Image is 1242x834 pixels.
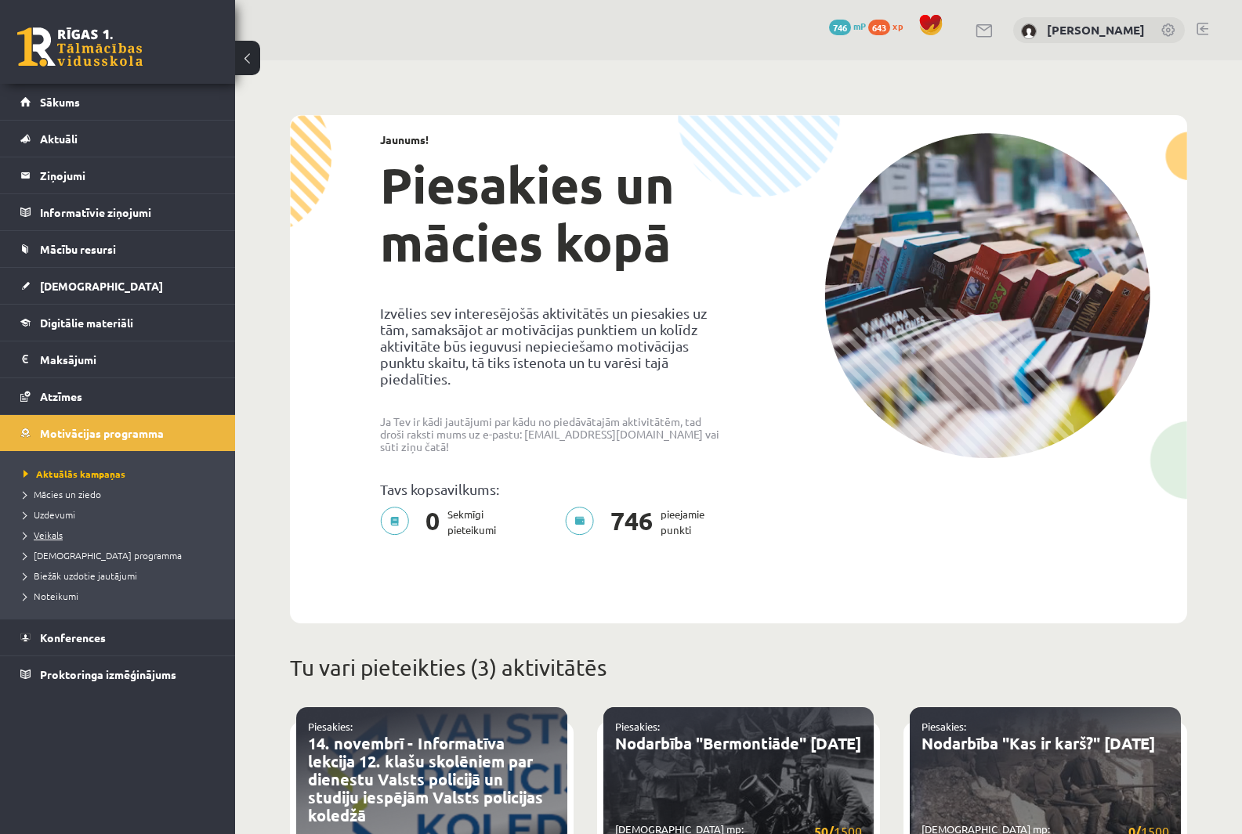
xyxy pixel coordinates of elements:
a: Sākums [20,84,215,120]
h1: Piesakies un mācies kopā [380,156,727,272]
a: Biežāk uzdotie jautājumi [24,569,219,583]
span: Noteikumi [24,590,78,602]
a: [DEMOGRAPHIC_DATA] programma [24,548,219,562]
strong: Jaunums! [380,132,429,146]
a: Proktoringa izmēģinājums [20,656,215,692]
span: Mācies un ziedo [24,488,101,500]
a: Veikals [24,528,219,542]
span: xp [893,20,903,32]
span: Mācību resursi [40,242,116,256]
span: Sākums [40,95,80,109]
legend: Informatīvie ziņojumi [40,194,215,230]
span: [DEMOGRAPHIC_DATA] [40,279,163,293]
legend: Ziņojumi [40,157,215,193]
a: Piesakies: [308,720,353,733]
a: Digitālie materiāli [20,305,215,341]
a: Motivācijas programma [20,415,215,451]
a: Piesakies: [922,720,966,733]
span: Digitālie materiāli [40,316,133,330]
a: 746 mP [829,20,866,32]
a: Noteikumi [24,589,219,603]
span: Konferences [40,630,106,644]
span: Veikals [24,529,63,541]
span: 643 [868,20,890,35]
a: Atzīmes [20,378,215,414]
a: Nodarbība "Bermontiāde" [DATE] [615,733,861,753]
a: Piesakies: [615,720,660,733]
span: Atzīmes [40,389,82,403]
span: mP [853,20,866,32]
a: Ziņojumi [20,157,215,193]
a: [PERSON_NAME] [1047,22,1145,38]
a: Aktuālās kampaņas [24,467,219,481]
p: Ja Tev ir kādi jautājumi par kādu no piedāvātajām aktivitātēm, tad droši raksti mums uz e-pastu: ... [380,415,727,453]
a: 643 xp [868,20,911,32]
span: Uzdevumi [24,508,75,521]
a: Konferences [20,619,215,655]
span: 746 [603,507,661,538]
span: Biežāk uzdotie jautājumi [24,569,137,582]
a: Aktuāli [20,121,215,157]
a: Mācies un ziedo [24,487,219,501]
span: 0 [418,507,447,538]
p: Tavs kopsavilkums: [380,481,727,497]
img: Deivids Gregors Zeile [1021,23,1037,39]
a: Uzdevumi [24,507,219,522]
a: Nodarbība "Kas ir karš?" [DATE] [922,733,1155,753]
span: Proktoringa izmēģinājums [40,667,176,681]
a: 14. novembrī - Informatīva lekcija 12. klašu skolēniem par dienestu Valsts policijā un studiju ie... [308,733,543,825]
p: Izvēlies sev interesējošās aktivitātēs un piesakies uz tām, samaksājot ar motivācijas punktiem un... [380,305,727,387]
span: [DEMOGRAPHIC_DATA] programma [24,549,182,561]
p: Sekmīgi pieteikumi [380,507,505,538]
p: Tu vari pieteikties (3) aktivitātēs [290,652,1187,684]
span: 746 [829,20,851,35]
legend: Maksājumi [40,341,215,377]
span: Aktuāli [40,132,78,146]
span: Motivācijas programma [40,426,164,440]
a: Informatīvie ziņojumi [20,194,215,230]
span: Aktuālās kampaņas [24,468,125,480]
a: Mācību resursi [20,231,215,267]
img: campaign-image-1c4f3b39ab1f89d1fca25a8facaab35ebc8e40cf20aedba61fd73fb4233361ac.png [824,133,1150,458]
a: Maksājumi [20,341,215,377]
a: Rīgas 1. Tālmācības vidusskola [17,27,143,67]
a: [DEMOGRAPHIC_DATA] [20,268,215,304]
p: pieejamie punkti [565,507,714,538]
